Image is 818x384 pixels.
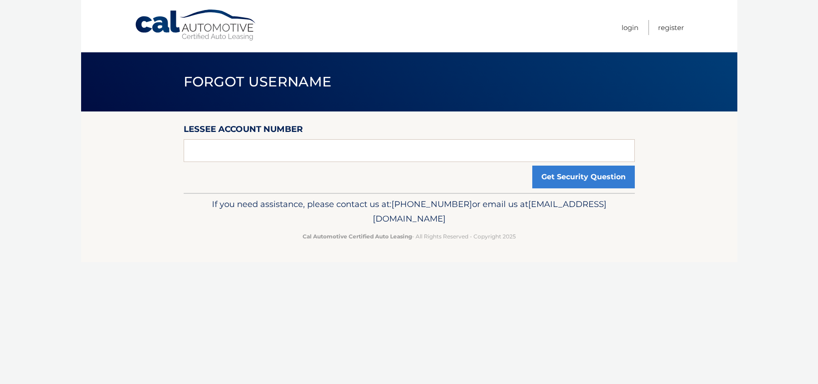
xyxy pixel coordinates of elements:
span: [PHONE_NUMBER] [391,199,472,209]
label: Lessee Account Number [184,122,303,139]
button: Get Security Question [532,166,635,188]
p: If you need assistance, please contact us at: or email us at [190,197,629,226]
strong: Cal Automotive Certified Auto Leasing [303,233,412,240]
span: Forgot Username [184,73,332,90]
a: Register [658,20,684,35]
p: - All Rights Reserved - Copyright 2025 [190,232,629,241]
a: Cal Automotive [134,9,257,41]
a: Login [622,20,638,35]
span: [EMAIL_ADDRESS][DOMAIN_NAME] [373,199,607,224]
